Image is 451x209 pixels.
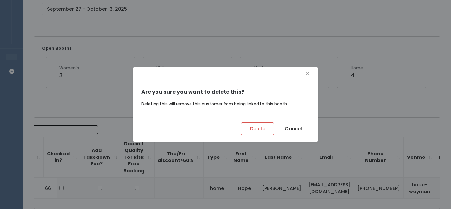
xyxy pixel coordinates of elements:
[305,69,310,79] button: Close
[305,69,310,79] span: ×
[241,122,274,135] button: Delete
[141,101,287,107] small: Deleting this will remove this customer from being linked to this booth
[141,89,310,95] h5: Are you sure you want to delete this?
[277,122,310,135] button: Cancel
